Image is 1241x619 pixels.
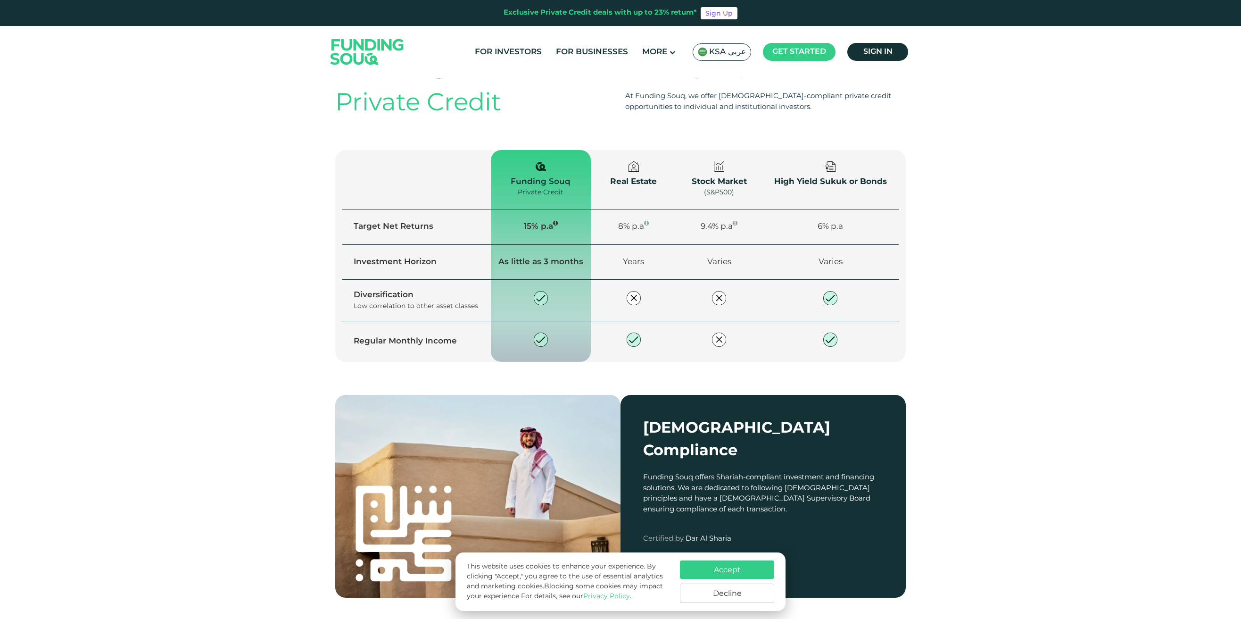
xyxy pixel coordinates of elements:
a: For Businesses [554,44,630,60]
span: Certified by [643,535,684,542]
span: 9.4% p.a [701,223,737,231]
span: Sign in [863,48,893,55]
span: KSA عربي [709,47,746,58]
button: Accept [680,560,774,579]
div: Funding Souq [502,176,579,188]
span: Varies [707,258,731,266]
img: private-check [629,161,639,172]
div: Real Estate [602,176,665,188]
div: High Yield Sukuk or Bonds [773,176,887,188]
span: Blocking some cookies may impact your experience [467,583,663,600]
img: private-check [823,291,837,305]
p: This website uses cookies to enhance your experience. By clicking "Accept," you agree to the use ... [467,562,670,602]
img: private-check [534,291,548,305]
span: Years [623,258,644,266]
button: Decline [680,584,774,603]
div: Private Credit [335,85,616,122]
span: 6% p.a [818,223,843,231]
div: (S&P500) [688,188,751,198]
div: [DEMOGRAPHIC_DATA] Compliance [643,418,883,463]
img: private-check [627,333,641,347]
img: private-check [825,161,836,172]
div: Funding Souq offers Shariah-compliant investment and financing solutions. We are dedicated to fol... [643,472,883,515]
span: As little as 3 months [498,258,583,266]
a: Sign Up [701,7,737,19]
i: 15% Net yield (expected) by activating Auto Invest [553,220,558,226]
img: SA Flag [698,47,707,57]
a: For Investors [472,44,544,60]
img: private-check [714,161,724,172]
span: For details, see our . [521,593,631,600]
span: More [642,48,667,56]
img: private-check [823,333,837,347]
div: Exclusive Private Credit deals with up to 23% return* [504,8,697,18]
img: private-close [712,291,726,305]
span: Varies [819,258,843,266]
img: Logo [321,28,414,75]
span: Get started [772,48,826,55]
img: private-close [712,333,726,347]
div: Low correlation to other asset classes [354,301,480,311]
span: Dar Al Sharia [686,535,731,542]
span: 15% p.a [524,223,558,231]
div: Diversification [354,289,480,301]
div: Target Net Returns [354,221,480,233]
span: 8% p.a [618,223,649,231]
td: Investment Horizon [342,244,491,280]
a: Privacy Policy [583,593,630,600]
img: shariah-img [335,395,620,598]
img: private-check [534,333,548,347]
div: At Funding Souq, we offer [DEMOGRAPHIC_DATA]-compliant private credit opportunities to individual... [625,91,906,112]
div: Stock Market [688,176,751,188]
div: Private Credit [502,188,579,198]
i: Average net yield across different sectors [644,220,649,226]
i: Annualised performance for the S&P 500 in the last 50 years [733,220,737,226]
a: Sign in [847,43,908,61]
td: Regular Monthly Income [342,321,491,362]
img: private-close [627,291,641,305]
img: private-check [536,161,546,172]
